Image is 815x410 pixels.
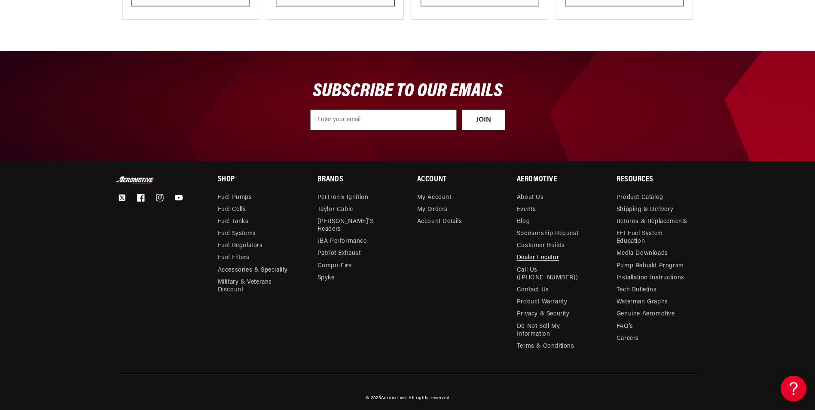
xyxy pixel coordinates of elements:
a: Fuel Cells [218,204,246,216]
a: Dealer Locator [517,252,559,264]
a: Aeromotive [381,396,406,401]
a: Blog [517,216,530,228]
a: Accessories & Speciality [218,264,288,276]
a: PerTronix Ignition [317,194,369,204]
a: Product Warranty [517,296,568,308]
a: Product Catalog [617,194,663,204]
a: Spyke [317,272,335,284]
a: Sponsorship Request [517,228,578,240]
img: Aeromotive [115,176,158,184]
a: Media Downloads [617,248,668,260]
button: JOIN [462,110,505,130]
small: All rights reserved [409,396,449,401]
a: Genuine Aeromotive [617,308,675,320]
a: FAQ’s [617,321,633,333]
a: Customer Builds [517,240,565,252]
a: Installation Instructions [617,272,684,284]
a: Pump Rebuild Program [617,260,684,272]
a: JBA Performance [317,236,367,248]
a: Military & Veterans Discount [218,276,298,296]
a: Compu-Fire [317,260,352,272]
a: My Orders [417,204,448,216]
a: Patriot Exhaust [317,248,361,260]
a: Fuel Regulators [218,240,263,252]
a: Fuel Tanks [218,216,249,228]
a: Fuel Filters [218,252,250,264]
a: Returns & Replacements [617,216,687,228]
a: [PERSON_NAME]’s Headers [317,216,391,236]
a: Taylor Cable [317,204,353,216]
span: SUBSCRIBE TO OUR EMAILS [313,82,503,101]
a: Do Not Sell My Information [517,321,591,340]
a: Privacy & Security [517,308,570,320]
a: Waterman Graphs [617,296,668,308]
a: Careers [617,333,639,345]
a: Contact Us [517,284,549,296]
a: Tech Bulletins [617,284,656,296]
a: My Account [417,194,452,204]
a: Account Details [417,216,462,228]
a: Call Us ([PHONE_NUMBER]) [517,264,591,284]
a: Shipping & Delivery [617,204,673,216]
small: © 2025 . [366,396,407,401]
a: About Us [517,194,544,204]
a: Fuel Pumps [218,194,252,204]
a: Events [517,204,536,216]
input: Enter your email [310,110,457,130]
a: Terms & Conditions [517,340,574,352]
a: EFI Fuel System Education [617,228,690,248]
a: Fuel Systems [218,228,256,240]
